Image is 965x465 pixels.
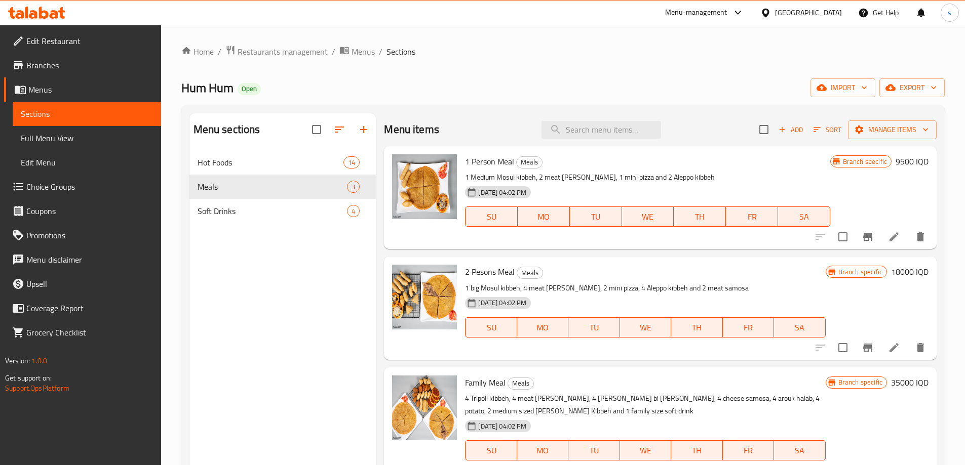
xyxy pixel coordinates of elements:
[518,206,570,227] button: MO
[775,122,807,138] button: Add
[908,335,933,360] button: delete
[4,175,161,199] a: Choice Groups
[778,206,830,227] button: SA
[4,199,161,223] a: Coupons
[465,154,514,169] span: 1 Person Meal
[470,443,513,458] span: SU
[517,317,569,337] button: MO
[4,296,161,320] a: Coverage Report
[517,267,543,279] span: Meals
[379,46,382,58] li: /
[517,267,543,279] div: Meals
[879,78,945,97] button: export
[470,209,514,224] span: SU
[181,76,234,99] span: Hum Hum
[198,181,348,193] span: Meals
[26,302,153,314] span: Coverage Report
[814,124,841,136] span: Sort
[665,7,727,19] div: Menu-management
[4,53,161,77] a: Branches
[671,317,723,337] button: TH
[856,335,880,360] button: Branch-specific-item
[4,272,161,296] a: Upsell
[516,156,543,168] div: Meals
[474,298,530,308] span: [DATE] 04:02 PM
[21,156,153,168] span: Edit Menu
[811,122,844,138] button: Sort
[4,223,161,247] a: Promotions
[465,264,515,279] span: 2 Pesons Meal
[834,377,886,387] span: Branch specific
[13,126,161,150] a: Full Menu View
[726,206,778,227] button: FR
[26,326,153,339] span: Grocery Checklist
[723,440,775,460] button: FR
[572,320,616,335] span: TU
[198,156,344,168] span: Hot Foods
[189,150,376,175] div: Hot Foods14
[848,120,937,139] button: Manage items
[21,108,153,120] span: Sections
[4,320,161,345] a: Grocery Checklist
[343,156,360,168] div: items
[620,440,672,460] button: WE
[574,209,618,224] span: TU
[508,377,534,390] div: Meals
[348,206,359,216] span: 4
[521,443,565,458] span: MO
[26,229,153,241] span: Promotions
[856,225,880,249] button: Branch-specific-item
[238,83,261,95] div: Open
[620,317,672,337] button: WE
[181,45,945,58] nav: breadcrumb
[888,231,900,243] a: Edit menu item
[624,443,668,458] span: WE
[384,122,439,137] h2: Menu items
[225,45,328,58] a: Restaurants management
[218,46,221,58] li: /
[465,440,517,460] button: SU
[306,119,327,140] span: Select all sections
[896,154,929,168] h6: 9500 IQD
[891,265,929,279] h6: 18000 IQD
[26,278,153,290] span: Upsell
[810,78,875,97] button: import
[774,440,826,460] button: SA
[819,81,867,94] span: import
[470,320,513,335] span: SU
[568,317,620,337] button: TU
[21,132,153,144] span: Full Menu View
[5,371,52,385] span: Get support on:
[678,209,722,224] span: TH
[624,320,668,335] span: WE
[622,206,674,227] button: WE
[465,392,825,417] p: 4 Tripoli kibbeh, 4 meat [PERSON_NAME], 4 [PERSON_NAME] bi [PERSON_NAME], 4 cheese samosa, 4 arou...
[327,117,352,142] span: Sort sections
[352,117,376,142] button: Add section
[189,146,376,227] nav: Menu sections
[839,157,891,166] span: Branch specific
[517,440,569,460] button: MO
[891,375,929,390] h6: 35000 IQD
[347,205,360,217] div: items
[675,443,719,458] span: TH
[5,354,30,367] span: Version:
[339,45,375,58] a: Menus
[392,154,457,219] img: 1 Person Meal
[5,382,69,395] a: Support.OpsPlatform
[753,119,775,140] span: Select section
[948,7,951,18] span: s
[474,188,530,197] span: [DATE] 04:02 PM
[887,81,937,94] span: export
[26,59,153,71] span: Branches
[775,7,842,18] div: [GEOGRAPHIC_DATA]
[834,267,886,277] span: Branch specific
[13,150,161,175] a: Edit Menu
[31,354,47,367] span: 1.0.0
[194,122,260,137] h2: Menu sections
[832,337,854,358] span: Select to update
[465,317,517,337] button: SU
[465,282,825,294] p: 1 big Mosul kibbeh, 4 meat [PERSON_NAME], 2 mini pizza, 4 Aleppo kibbeh and 2 meat samosa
